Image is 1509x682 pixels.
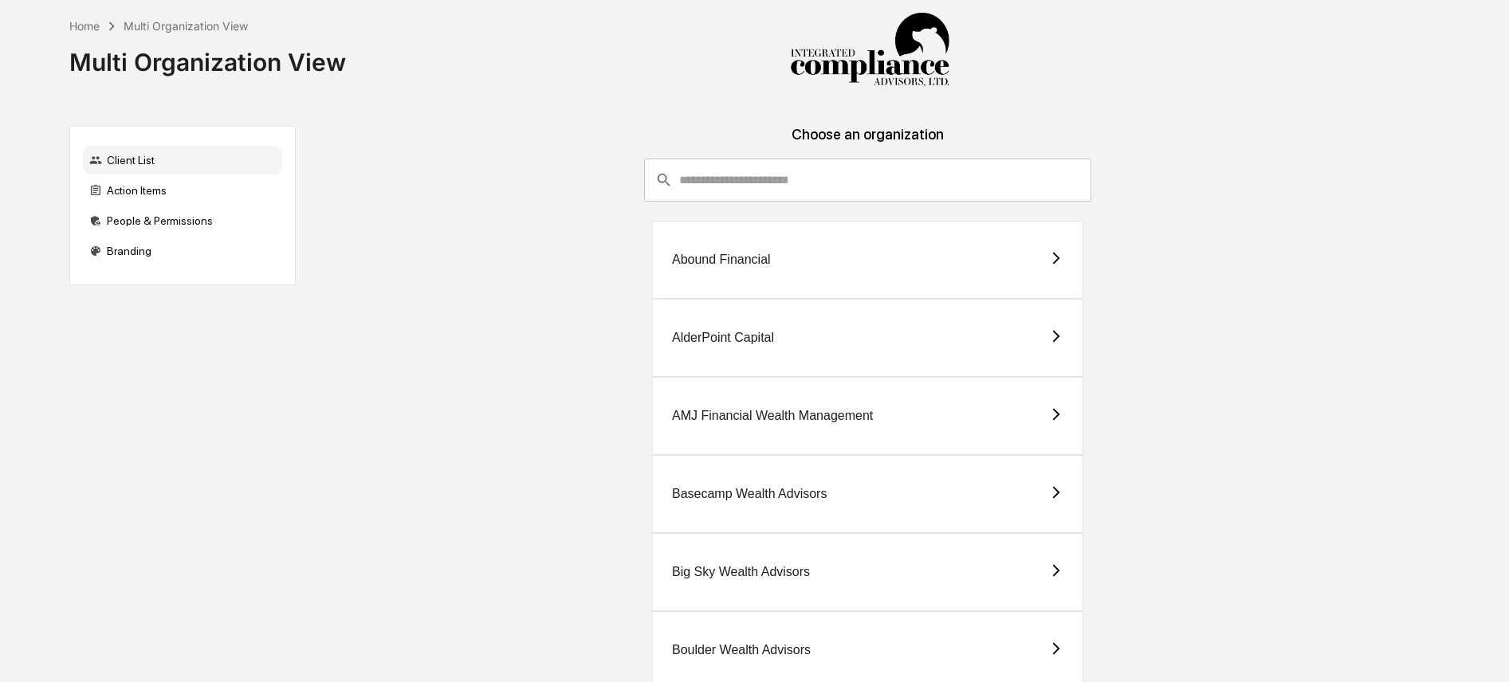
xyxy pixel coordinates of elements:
[672,643,811,657] div: Boulder Wealth Advisors
[308,126,1428,159] div: Choose an organization
[672,253,771,267] div: Abound Financial
[672,565,810,579] div: Big Sky Wealth Advisors
[672,487,827,501] div: Basecamp Wealth Advisors
[83,146,282,174] div: Client List
[83,176,282,205] div: Action Items
[83,237,282,265] div: Branding
[69,19,100,33] div: Home
[790,13,949,88] img: Integrated Compliance Advisors
[69,35,346,76] div: Multi Organization View
[672,409,873,423] div: AMJ Financial Wealth Management
[124,19,248,33] div: Multi Organization View
[644,159,1091,202] div: consultant-dashboard__filter-organizations-search-bar
[83,206,282,235] div: People & Permissions
[672,331,774,345] div: AlderPoint Capital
